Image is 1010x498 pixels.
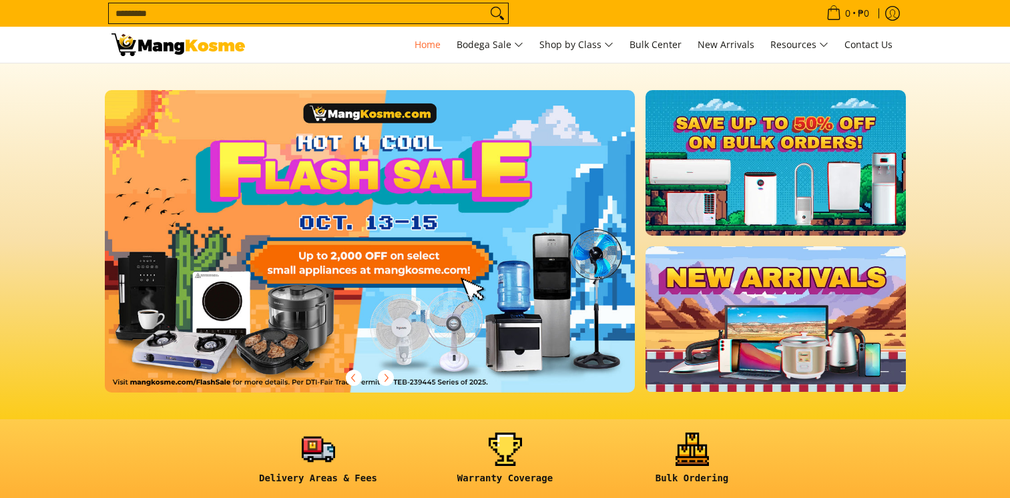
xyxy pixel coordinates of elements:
span: Bulk Center [629,38,682,51]
span: New Arrivals [698,38,754,51]
button: Previous [339,363,368,393]
a: Contact Us [838,27,899,63]
button: Search [487,3,508,23]
nav: Main Menu [258,27,899,63]
a: <h6><strong>Warranty Coverage</strong></h6> [419,433,592,495]
span: Bodega Sale [457,37,523,53]
span: Shop by Class [539,37,613,53]
span: ₱0 [856,9,871,18]
a: <h6><strong>Bulk Ordering</strong></h6> [605,433,779,495]
a: Resources [764,27,835,63]
a: Bulk Center [623,27,688,63]
img: Mang Kosme: Your Home Appliances Warehouse Sale Partner! [111,33,245,56]
button: Next [371,363,401,393]
span: • [822,6,873,21]
a: Shop by Class [533,27,620,63]
span: Resources [770,37,828,53]
span: Home [415,38,441,51]
a: More [105,90,678,414]
a: Home [408,27,447,63]
a: <h6><strong>Delivery Areas & Fees</strong></h6> [232,433,405,495]
a: New Arrivals [691,27,761,63]
a: Bodega Sale [450,27,530,63]
span: 0 [843,9,852,18]
span: Contact Us [844,38,893,51]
